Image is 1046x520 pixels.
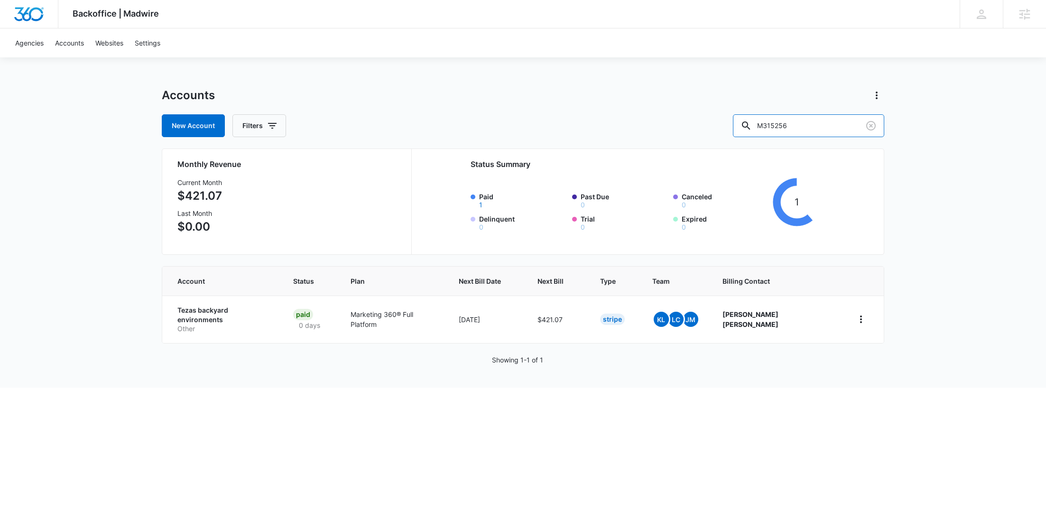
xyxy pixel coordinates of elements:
span: JM [683,312,698,327]
span: Team [652,276,686,286]
span: Next Bill Date [459,276,501,286]
label: Delinquent [479,214,566,231]
button: home [853,312,869,327]
button: Clear [863,118,879,133]
label: Expired [682,214,769,231]
button: Paid [479,202,482,208]
span: Plan [351,276,436,286]
h3: Current Month [177,177,222,187]
a: Websites [90,28,129,57]
h1: Accounts [162,88,215,102]
p: Marketing 360® Full Platform [351,309,436,329]
h2: Status Summary [471,158,821,170]
p: $0.00 [177,218,222,235]
a: Settings [129,28,166,57]
div: Stripe [600,314,625,325]
label: Past Due [581,192,668,208]
p: Other [177,324,270,334]
button: Actions [869,88,884,103]
p: Showing 1-1 of 1 [492,355,543,365]
label: Paid [479,192,566,208]
td: $421.07 [526,296,589,343]
td: [DATE] [447,296,526,343]
h2: Monthly Revenue [177,158,400,170]
span: Next Bill [537,276,564,286]
button: Filters [232,114,286,137]
p: 0 days [293,320,326,330]
span: Status [293,276,314,286]
label: Trial [581,214,668,231]
a: Tezas backyard environmentsOther [177,306,270,334]
p: Tezas backyard environments [177,306,270,324]
a: Accounts [49,28,90,57]
tspan: 1 [795,196,799,208]
span: LC [668,312,684,327]
strong: [PERSON_NAME] [PERSON_NAME] [722,310,778,328]
p: $421.07 [177,187,222,204]
div: Paid [293,309,313,320]
a: New Account [162,114,225,137]
label: Canceled [682,192,769,208]
input: Search [733,114,884,137]
h3: Last Month [177,208,222,218]
span: Account [177,276,257,286]
span: Billing Contact [722,276,831,286]
span: Type [600,276,616,286]
a: Agencies [9,28,49,57]
span: KL [654,312,669,327]
span: Backoffice | Madwire [73,9,159,19]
